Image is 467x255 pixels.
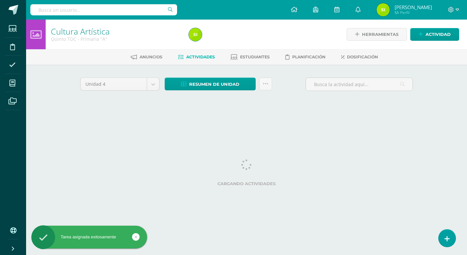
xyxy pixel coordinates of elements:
[189,28,202,41] img: a56ba1d501d8c3a942b62a7bd2aa3cc0.png
[306,78,413,91] input: Busca la actividad aquí...
[347,54,378,59] span: Dosificación
[165,78,256,90] a: Resumen de unidad
[426,28,451,40] span: Actividad
[51,36,181,42] div: Quinto TOC - Primaria 'A'
[362,28,399,40] span: Herramientas
[395,10,432,15] span: Mi Perfil
[377,3,390,16] img: a56ba1d501d8c3a942b62a7bd2aa3cc0.png
[292,54,325,59] span: Planificación
[186,54,215,59] span: Actividades
[51,26,110,37] a: Cultura Artística
[285,52,325,62] a: Planificación
[140,54,162,59] span: Anuncios
[410,28,459,41] a: Actividad
[51,27,181,36] h1: Cultura Artística
[178,52,215,62] a: Actividades
[85,78,142,90] span: Unidad 4
[240,54,270,59] span: Estudiantes
[347,28,407,41] a: Herramientas
[395,4,432,10] span: [PERSON_NAME]
[231,52,270,62] a: Estudiantes
[30,4,177,15] input: Busca un usuario...
[81,78,159,90] a: Unidad 4
[131,52,162,62] a: Anuncios
[189,78,239,90] span: Resumen de unidad
[80,181,413,186] label: Cargando actividades
[341,52,378,62] a: Dosificación
[31,234,147,240] div: Tarea asignada exitosamente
